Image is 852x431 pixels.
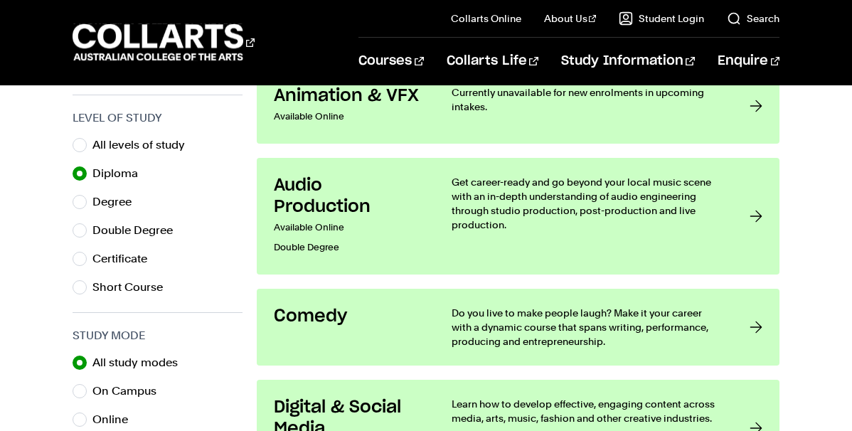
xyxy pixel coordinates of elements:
[274,218,423,238] p: Available Online
[274,238,423,257] p: Double Degree
[274,175,423,218] h3: Audio Production
[452,175,721,232] p: Get career-ready and go beyond your local music scene with an in-depth understanding of audio eng...
[727,11,779,26] a: Search
[274,107,423,127] p: Available Online
[718,38,779,85] a: Enquire
[92,135,196,155] label: All levels of study
[92,164,149,183] label: Diploma
[358,38,423,85] a: Courses
[92,410,139,430] label: Online
[92,192,143,212] label: Degree
[257,158,779,275] a: Audio Production Available OnlineDouble Degree Get career-ready and go beyond your local music sc...
[452,397,721,425] p: Learn how to develop effective, engaging content across media, arts, music, fashion and other cre...
[92,249,159,269] label: Certificate
[274,85,423,107] h3: Animation & VFX
[73,22,255,63] div: Go to homepage
[92,277,174,297] label: Short Course
[452,85,721,114] p: Currently unavailable for new enrolments in upcoming intakes.
[73,110,243,127] h3: Level of Study
[451,11,521,26] a: Collarts Online
[452,306,721,348] p: Do you live to make people laugh? Make it your career with a dynamic course that spans writing, p...
[447,38,538,85] a: Collarts Life
[544,11,597,26] a: About Us
[257,68,779,144] a: Animation & VFX Available Online Currently unavailable for new enrolments in upcoming intakes.
[92,220,184,240] label: Double Degree
[561,38,695,85] a: Study Information
[92,353,189,373] label: All study modes
[73,327,243,344] h3: Study Mode
[257,289,779,366] a: Comedy Do you live to make people laugh? Make it your career with a dynamic course that spans wri...
[92,381,168,401] label: On Campus
[274,306,423,327] h3: Comedy
[619,11,704,26] a: Student Login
